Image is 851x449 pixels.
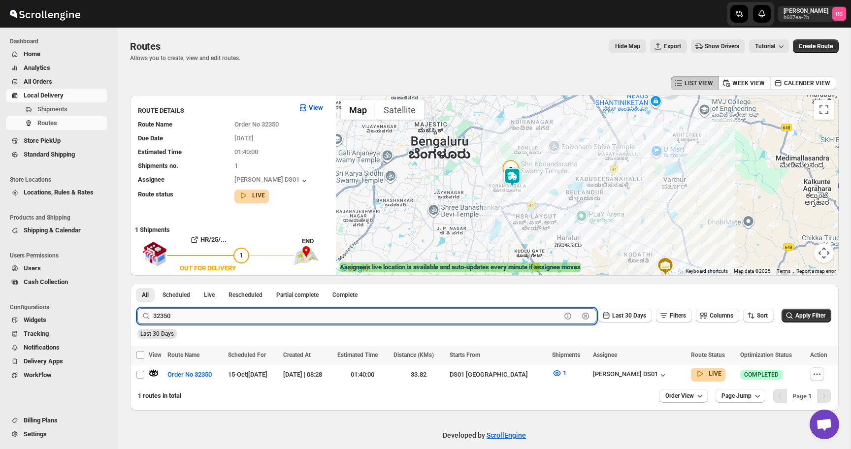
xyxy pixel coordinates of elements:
[695,369,721,379] button: LIVE
[721,392,752,400] span: Page Jump
[337,370,388,380] div: 01:40:00
[716,389,765,403] button: Page Jump
[309,104,323,111] b: View
[6,102,107,116] button: Shipments
[180,263,236,273] div: OUT FOR DELIVERY
[757,312,768,319] span: Sort
[796,268,836,274] a: Report a map error
[719,76,771,90] button: WEEK VIEW
[546,365,572,381] button: 1
[685,79,713,87] span: LIST VIEW
[784,15,828,21] p: b607ea-2b
[239,252,243,259] span: 1
[24,137,61,144] span: Store PickUp
[204,291,215,299] span: Live
[770,76,836,90] button: CALENDER VIEW
[24,64,50,71] span: Analytics
[6,224,107,237] button: Shipping & Calendar
[598,309,652,322] button: Last 30 Days
[252,192,265,199] b: LIVE
[234,176,309,186] button: [PERSON_NAME] DS01
[6,313,107,327] button: Widgets
[6,327,107,341] button: Tracking
[609,39,646,53] button: Map action label
[153,308,561,324] input: Press enter after typing | Search Eg. Order No 32350
[709,370,721,377] b: LIVE
[710,312,733,319] span: Columns
[393,352,434,358] span: Distance (KMs)
[581,311,590,321] button: Clear
[612,312,646,319] span: Last 30 Days
[375,100,424,120] button: Show satellite imagery
[292,100,329,116] button: View
[167,232,249,248] button: HR/25/...
[6,427,107,441] button: Settings
[593,370,668,380] button: [PERSON_NAME] DS01
[686,268,728,275] button: Keyboard shortcuts
[24,316,46,323] span: Widgets
[283,370,331,380] div: [DATE] | 08:28
[337,352,378,358] span: Estimated Time
[6,47,107,61] button: Home
[302,236,331,246] div: END
[229,291,262,299] span: Rescheduled
[563,369,566,377] span: 1
[814,100,834,120] button: Toggle fullscreen view
[24,278,68,286] span: Cash Collection
[6,275,107,289] button: Cash Collection
[10,37,111,45] span: Dashboard
[341,100,375,120] button: Show street map
[24,50,40,58] span: Home
[138,392,181,399] span: 1 routes in total
[691,39,745,53] button: Show Drivers
[450,352,480,358] span: Starts From
[24,371,52,379] span: WorkFlow
[664,42,681,50] span: Export
[163,291,190,299] span: Scheduled
[6,75,107,89] button: All Orders
[665,392,694,400] span: Order View
[332,291,358,299] span: Complete
[659,389,708,403] button: Order View
[167,370,212,380] span: Order No 32350
[167,352,199,358] span: Route Name
[24,357,63,365] span: Delivery Apps
[593,352,617,358] span: Assignee
[671,76,719,90] button: LIST VIEW
[234,134,254,142] span: [DATE]
[832,7,846,21] span: Romil Seth
[228,371,267,378] span: 15-Oct | [DATE]
[142,235,167,273] img: shop.svg
[740,352,792,358] span: Optimization Status
[670,312,686,319] span: Filters
[338,262,371,275] img: Google
[6,414,107,427] button: Billing Plans
[615,42,640,50] span: Hide Map
[136,288,155,302] button: All routes
[24,189,94,196] span: Locations, Rules & Rates
[10,252,111,259] span: Users Permissions
[784,79,830,87] span: CALENDER VIEW
[340,262,581,272] label: Assignee's live location is available and auto-updates every minute if assignee moves
[792,392,812,400] span: Page
[10,303,111,311] span: Configurations
[734,268,771,274] span: Map data ©2025
[37,105,67,113] span: Shipments
[6,354,107,368] button: Delivery Apps
[24,330,49,337] span: Tracking
[650,39,687,53] button: Export
[24,92,64,99] span: Local Delivery
[24,417,58,424] span: Billing Plans
[808,392,812,400] b: 1
[24,78,52,85] span: All Orders
[778,6,847,22] button: User menu
[138,162,178,169] span: Shipments no.
[138,148,182,156] span: Estimated Time
[793,39,839,53] button: Create Route
[24,226,81,234] span: Shipping & Calendar
[749,39,789,53] button: Tutorial
[130,40,161,52] span: Routes
[755,43,775,50] span: Tutorial
[814,243,834,263] button: Map camera controls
